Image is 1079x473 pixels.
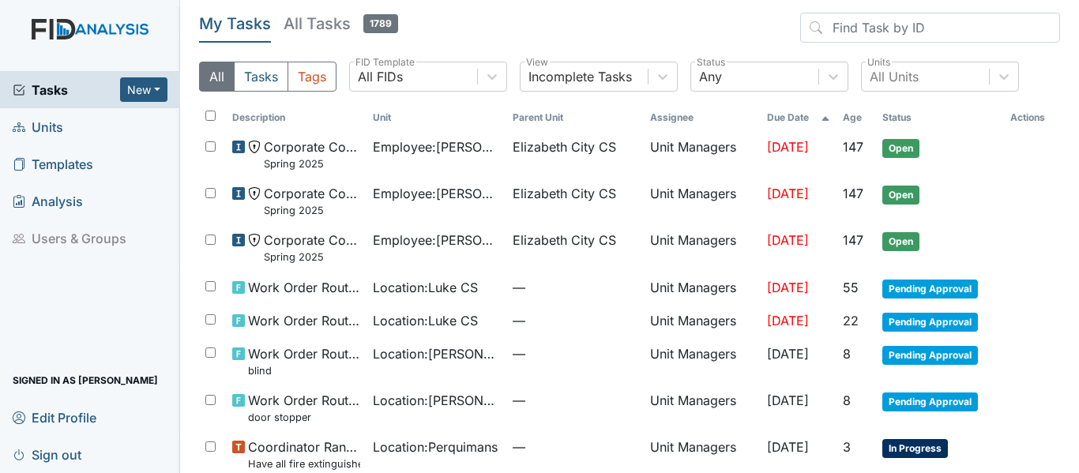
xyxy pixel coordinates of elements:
th: Toggle SortBy [837,104,876,131]
span: Work Order Routine [248,311,360,330]
span: Elizabeth City CS [513,137,616,156]
th: Toggle SortBy [506,104,644,131]
span: Pending Approval [882,346,978,365]
th: Assignee [644,104,761,131]
span: Employee : [PERSON_NAME] [373,137,501,156]
span: Location : Luke CS [373,278,478,297]
span: Corporate Compliance Spring 2025 [264,184,360,218]
span: Pending Approval [882,280,978,298]
span: Templates [13,152,93,176]
span: Open [882,232,919,251]
span: Pending Approval [882,313,978,332]
span: 147 [843,186,863,201]
th: Toggle SortBy [761,104,837,131]
small: Spring 2025 [264,203,360,218]
input: Toggle All Rows Selected [205,111,216,121]
span: [DATE] [767,186,809,201]
span: Location : Perquimans [373,437,498,456]
a: Tasks [13,81,120,99]
span: Sign out [13,442,81,467]
button: Tags [288,62,336,92]
span: 55 [843,280,859,295]
span: Signed in as [PERSON_NAME] [13,368,158,392]
div: All Units [870,67,919,86]
th: Toggle SortBy [876,104,1004,131]
span: 147 [843,232,863,248]
td: Unit Managers [644,272,761,305]
span: [DATE] [767,313,809,328]
span: 8 [843,346,851,362]
span: 22 [843,313,859,328]
small: door stopper [248,410,360,425]
span: Edit Profile [13,405,96,430]
span: Work Order Routine [248,278,360,297]
span: Pending Approval [882,392,978,411]
span: — [513,391,637,410]
td: Unit Managers [644,305,761,338]
small: blind [248,363,360,378]
button: All [199,62,235,92]
span: 8 [843,392,851,408]
span: [DATE] [767,232,809,248]
input: Find Task by ID [800,13,1060,43]
span: Employee : [PERSON_NAME] [373,231,501,250]
span: — [513,311,637,330]
span: — [513,278,637,297]
h5: My Tasks [199,13,271,35]
span: Location : [PERSON_NAME]. [GEOGRAPHIC_DATA] [373,344,501,363]
th: Actions [1004,104,1060,131]
span: Corporate Compliance Spring 2025 [264,137,360,171]
th: Toggle SortBy [226,104,367,131]
td: Unit Managers [644,338,761,385]
div: Type filter [199,62,336,92]
span: In Progress [882,439,948,458]
div: All FIDs [358,67,403,86]
span: Coordinator Random Have all fire extinguishers been inspected? [248,437,360,471]
span: 3 [843,439,851,455]
div: Any [699,67,722,86]
span: 1789 [363,14,398,33]
span: Corporate Compliance Spring 2025 [264,231,360,265]
span: Units [13,114,63,139]
span: Work Order Routine door stopper [248,391,360,425]
small: Have all fire extinguishers been inspected? [248,456,360,471]
span: Analysis [13,189,83,213]
span: Employee : [PERSON_NAME] [373,184,501,203]
th: Toggle SortBy [367,104,507,131]
small: Spring 2025 [264,156,360,171]
span: — [513,344,637,363]
span: — [513,437,637,456]
span: [DATE] [767,280,809,295]
span: [DATE] [767,439,809,455]
h5: All Tasks [284,13,398,35]
button: New [120,77,167,102]
button: Tasks [234,62,288,92]
span: Elizabeth City CS [513,231,616,250]
div: Incomplete Tasks [528,67,632,86]
span: Open [882,139,919,158]
span: [DATE] [767,139,809,155]
span: Location : Luke CS [373,311,478,330]
span: [DATE] [767,392,809,408]
small: Spring 2025 [264,250,360,265]
td: Unit Managers [644,224,761,271]
span: Work Order Routine blind [248,344,360,378]
span: Location : [PERSON_NAME]. [GEOGRAPHIC_DATA] [373,391,501,410]
span: [DATE] [767,346,809,362]
td: Unit Managers [644,385,761,431]
span: Elizabeth City CS [513,184,616,203]
td: Unit Managers [644,131,761,178]
span: Open [882,186,919,205]
td: Unit Managers [644,178,761,224]
span: 147 [843,139,863,155]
